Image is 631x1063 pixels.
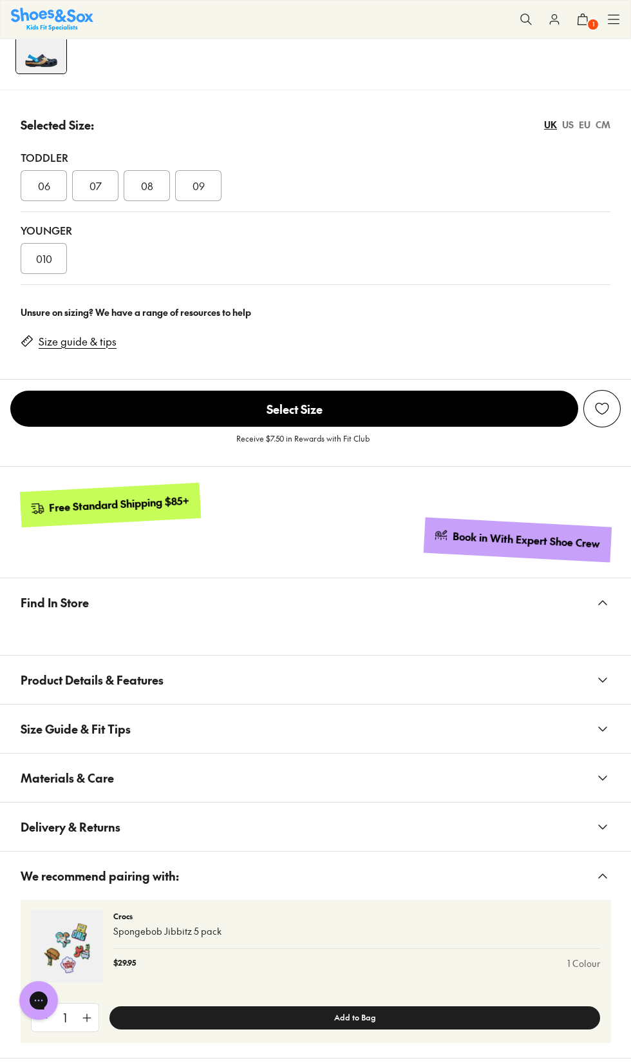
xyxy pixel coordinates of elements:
div: UK [544,118,557,132]
div: Younger [21,222,610,238]
span: Materials & Care [21,759,114,797]
iframe: Gorgias live chat messenger [13,977,64,1024]
a: Shoes & Sox [11,8,93,30]
img: 4-553289_1 [16,23,66,73]
p: Crocs [113,910,600,922]
button: Add to Wishlist [583,390,621,427]
p: Selected Size: [21,116,94,133]
span: 06 [38,178,50,193]
div: EU [579,118,590,132]
div: Free Standard Shipping $85+ [49,494,190,515]
a: Free Standard Shipping $85+ [20,483,200,527]
iframe: Find in Store [21,627,610,639]
p: Spongebob Jibbitz 5 pack [113,924,600,938]
div: US [562,118,574,132]
span: Size Guide & Fit Tips [21,710,131,748]
img: SNS_Logo_Responsive.svg [11,8,93,30]
span: Delivery & Returns [21,808,120,846]
span: 09 [193,178,205,193]
button: 1 [569,5,597,34]
span: 1 [587,18,599,31]
span: Product Details & Features [21,661,164,699]
div: CM [596,118,610,132]
div: Unsure on sizing? We have a range of resources to help [21,306,610,319]
div: 1 [55,1004,75,1031]
button: Select Size [10,390,578,427]
div: Book in With Expert Shoe Crew [453,529,601,551]
span: 08 [141,178,153,193]
a: Size guide & tips [39,335,117,349]
p: $29.95 [113,957,136,970]
span: 010 [36,251,52,266]
div: Toddler [21,150,610,165]
a: 1 Colour [567,957,600,970]
a: Book in With Expert Shoe Crew [424,518,611,562]
img: 4-554078_1 [31,910,103,982]
span: Find In Store [21,583,89,621]
span: We recommend pairing with: [21,857,179,895]
p: Receive $7.50 in Rewards with Fit Club [236,433,370,456]
button: Add to Bag [109,1006,600,1029]
span: 07 [89,178,102,193]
